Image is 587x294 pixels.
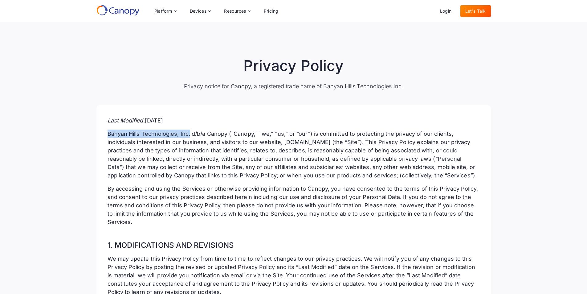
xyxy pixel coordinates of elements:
[185,5,216,17] div: Devices
[108,116,480,125] p: [DATE]
[435,5,457,17] a: Login
[108,130,480,180] p: Banyan Hills Technologies, Inc. d/b/a Canopy (“Canopy,” “we,” “us,” or “our”) is committed to pro...
[460,5,491,17] a: Let's Talk
[259,5,283,17] a: Pricing
[149,5,181,17] div: Platform
[224,9,246,13] div: Resources
[108,184,480,226] p: By accessing and using the Services or otherwise providing information to Canopy, you have consen...
[219,5,255,17] div: Resources
[96,82,491,90] div: Privacy notice for Canopy, a registered trade name of Banyan Hills Technologies Inc.
[108,117,145,124] em: Last Modified:
[108,231,480,250] h2: 1. MODIFICATIONS AND REVISIONS
[190,9,207,13] div: Devices
[154,9,172,13] div: Platform
[96,57,491,75] h1: Privacy Policy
